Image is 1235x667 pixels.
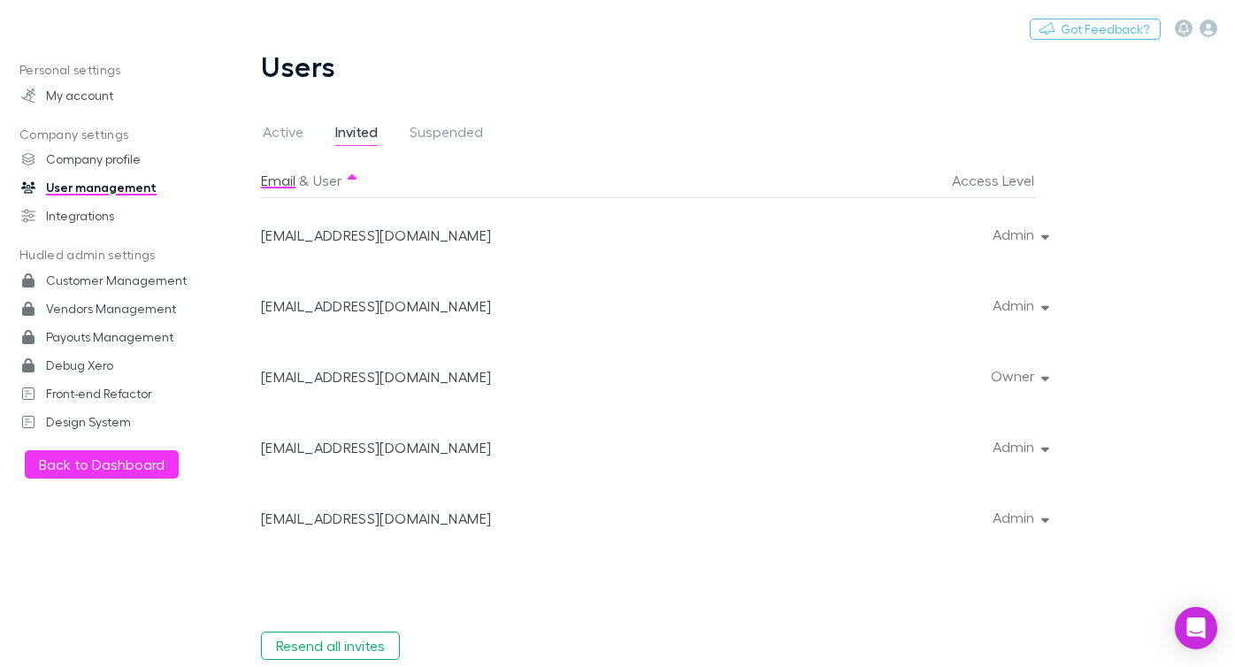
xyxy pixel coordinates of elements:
[25,450,179,479] button: Back to Dashboard
[4,59,215,81] p: Personal settings
[261,50,336,83] h1: Users
[261,439,750,456] div: [EMAIL_ADDRESS][DOMAIN_NAME]
[4,244,215,266] p: Hudled admin settings
[4,173,215,202] a: User management
[4,295,215,323] a: Vendors Management
[4,323,215,351] a: Payouts Management
[978,293,1060,318] button: Admin
[4,351,215,379] a: Debug Xero
[977,364,1060,388] button: Owner
[313,163,341,198] button: User
[410,123,483,146] span: Suspended
[952,163,1055,198] button: Access Level
[261,163,295,198] button: Email
[261,510,750,527] div: [EMAIL_ADDRESS][DOMAIN_NAME]
[978,222,1060,247] button: Admin
[335,123,378,146] span: Invited
[263,123,303,146] span: Active
[1030,19,1161,40] button: Got Feedback?
[4,202,215,230] a: Integrations
[4,81,215,110] a: My account
[4,124,215,146] p: Company settings
[978,434,1060,459] button: Admin
[261,163,750,198] div: &
[978,505,1060,530] button: Admin
[1175,607,1217,649] div: Open Intercom Messenger
[4,266,215,295] a: Customer Management
[4,379,215,408] a: Front-end Refactor
[261,226,750,244] div: [EMAIL_ADDRESS][DOMAIN_NAME]
[4,408,215,436] a: Design System
[261,297,750,315] div: [EMAIL_ADDRESS][DOMAIN_NAME]
[261,632,400,660] button: Resend all invites
[4,145,215,173] a: Company profile
[261,368,750,386] div: [EMAIL_ADDRESS][DOMAIN_NAME]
